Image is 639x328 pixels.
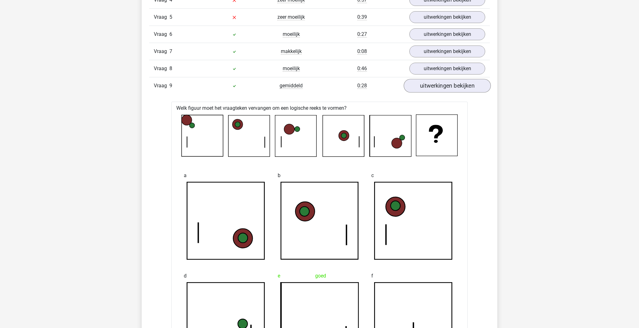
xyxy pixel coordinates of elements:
span: a [184,169,187,182]
a: uitwerkingen bekijken [409,63,485,75]
span: 6 [169,31,172,37]
span: 8 [169,65,172,71]
a: uitwerkingen bekijken [409,46,485,57]
span: moeilijk [283,31,300,37]
span: e [278,270,280,282]
span: Vraag [154,31,169,38]
span: d [184,270,187,282]
span: 5 [169,14,172,20]
span: 0:27 [357,31,367,37]
span: Vraag [154,82,169,89]
span: 0:28 [357,83,367,89]
div: goed [278,270,362,282]
span: 0:46 [357,65,367,72]
a: uitwerkingen bekijken [404,79,491,93]
span: moeilijk [283,65,300,72]
span: c [371,169,374,182]
span: makkelijk [281,48,302,55]
span: 9 [169,83,172,89]
a: uitwerkingen bekijken [409,11,485,23]
a: uitwerkingen bekijken [409,28,485,40]
span: Vraag [154,13,169,21]
span: Vraag [154,65,169,72]
span: f [371,270,373,282]
span: zeer moeilijk [277,14,305,20]
span: 0:08 [357,48,367,55]
span: Vraag [154,48,169,55]
span: gemiddeld [280,83,303,89]
span: 7 [169,48,172,54]
span: b [278,169,280,182]
span: 0:39 [357,14,367,20]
